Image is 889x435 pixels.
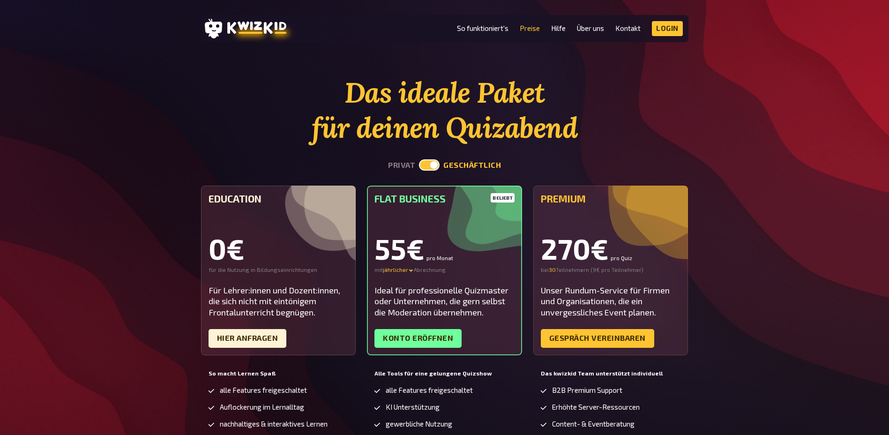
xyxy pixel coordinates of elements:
[552,386,622,394] span: B2B Premium Support
[426,255,453,261] small: pro Monat
[209,193,349,204] h5: Education
[386,420,452,428] span: gewerbliche Nutzung
[386,386,473,394] span: alle Features freigeschaltet
[457,24,508,32] a: So funktioniert's
[374,234,515,262] div: 55€
[209,234,349,262] div: 0€
[541,329,654,348] a: Gespräch vereinbaren
[209,285,349,318] div: Für Lehrer:innen und Dozent:innen, die sich nicht mit eintönigem Frontalunterricht begnügen.
[201,75,688,145] h1: Das ideale Paket für deinen Quizabend
[209,266,349,274] div: für die Nutzung in Bildungseinrichtungen
[552,420,635,428] span: Content- & Eventberatung
[541,234,681,262] div: 270€
[374,329,462,348] a: Konto eröffnen
[577,24,604,32] a: Über uns
[611,255,632,261] small: pro Quiz
[549,266,556,274] input: 0
[374,285,515,318] div: Ideal für professionelle Quizmaster oder Unternehmen, die gern selbst die Moderation übernehmen.
[520,24,540,32] a: Preise
[541,285,681,318] div: Unser Rundum-Service für Firmen und Organisationen, die ein unvergessliches Event planen.
[374,370,515,377] h5: Alle Tools für eine gelungene Quizshow
[374,193,515,204] h5: Flat Business
[443,161,501,170] button: geschäftlich
[383,266,414,274] div: jährlicher
[374,266,515,274] div: mit Abrechnung
[209,370,349,377] h5: So macht Lernen Spaß
[209,329,287,348] a: Hier Anfragen
[386,403,440,411] span: KI Unterstützung
[388,161,415,170] button: privat
[541,193,681,204] h5: Premium
[220,403,304,411] span: Auflockerung im Lernalltag
[541,266,681,274] div: bei Teilnehmern ( 9€ pro Teilnehmer )
[220,420,328,428] span: nachhaltiges & interaktives Lernen
[615,24,641,32] a: Kontakt
[652,21,683,36] a: Login
[541,370,681,377] h5: Das kwizkid Team unterstützt individuell
[220,386,307,394] span: alle Features freigeschaltet
[552,403,640,411] span: Erhöhte Server-Ressourcen
[551,24,566,32] a: Hilfe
